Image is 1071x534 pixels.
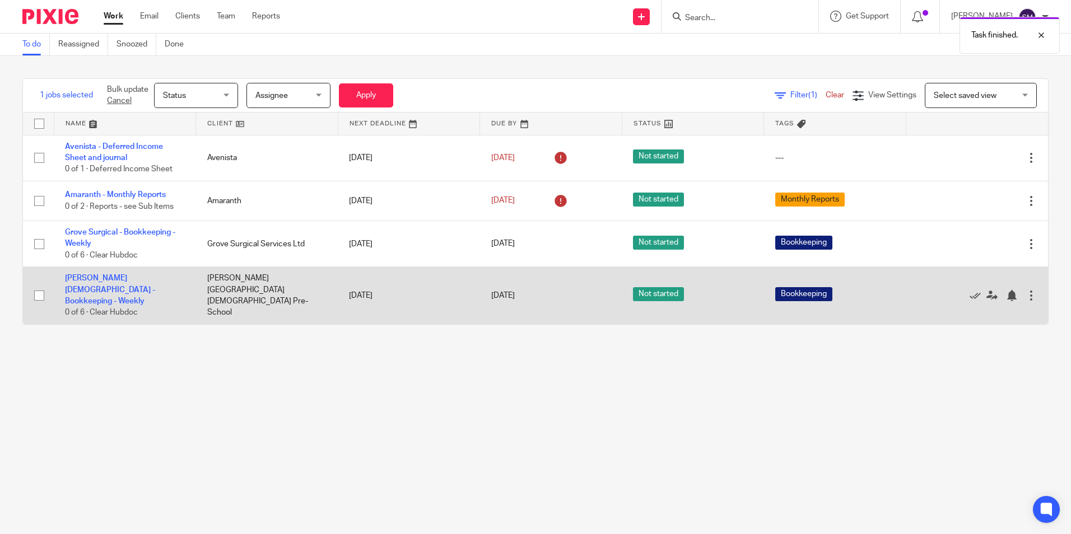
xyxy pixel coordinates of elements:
span: Not started [633,193,684,207]
a: Mark as done [970,290,986,301]
span: 0 of 6 · Clear Hubdoc [65,251,138,259]
p: Bulk update [107,84,148,107]
a: Cancel [107,97,132,105]
p: Task finished. [971,30,1018,41]
span: 0 of 1 · Deferred Income Sheet [65,165,173,173]
span: [DATE] [491,154,515,162]
a: Reports [252,11,280,22]
a: Work [104,11,123,22]
div: --- [775,152,895,163]
a: Email [140,11,159,22]
span: [DATE] [491,240,515,248]
td: Grove Surgical Services Ltd [196,221,338,267]
a: Team [217,11,235,22]
a: Clear [826,91,844,99]
span: 0 of 6 · Clear Hubdoc [65,309,138,317]
span: View Settings [868,91,916,99]
span: 0 of 2 · Reports - see Sub Items [65,203,174,210]
span: Tags [775,120,794,127]
td: [DATE] [338,267,480,324]
img: svg%3E [1018,8,1036,26]
span: [DATE] [491,197,515,205]
span: Filter [790,91,826,99]
span: (1) [808,91,817,99]
td: Amaranth [196,181,338,221]
span: Bookkeeping [775,287,832,301]
a: To do [22,34,50,55]
span: Not started [633,149,684,163]
span: Select saved view [934,92,997,100]
td: [DATE] [338,135,480,181]
a: Clients [175,11,200,22]
span: Monthly Reports [775,193,845,207]
a: Done [165,34,192,55]
span: [DATE] [491,292,515,299]
td: Avenista [196,135,338,181]
button: Apply [339,83,393,107]
a: Snoozed [117,34,156,55]
a: Grove Surgical - Bookkeeping - Weekly [65,228,175,247]
span: Assignee [255,92,288,100]
td: [DATE] [338,181,480,221]
td: [DATE] [338,221,480,267]
span: Not started [633,236,684,250]
td: [PERSON_NAME][GEOGRAPHIC_DATA][DEMOGRAPHIC_DATA] Pre-School [196,267,338,324]
img: Pixie [22,9,78,24]
span: Not started [633,287,684,301]
a: Reassigned [58,34,108,55]
a: Avenista - Deferred Income Sheet and journal [65,143,163,162]
span: 1 jobs selected [40,90,93,101]
a: [PERSON_NAME] [DEMOGRAPHIC_DATA] - Bookkeeping - Weekly [65,274,155,305]
span: Bookkeeping [775,236,832,250]
a: Amaranth - Monthly Reports [65,191,166,199]
span: Status [163,92,186,100]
